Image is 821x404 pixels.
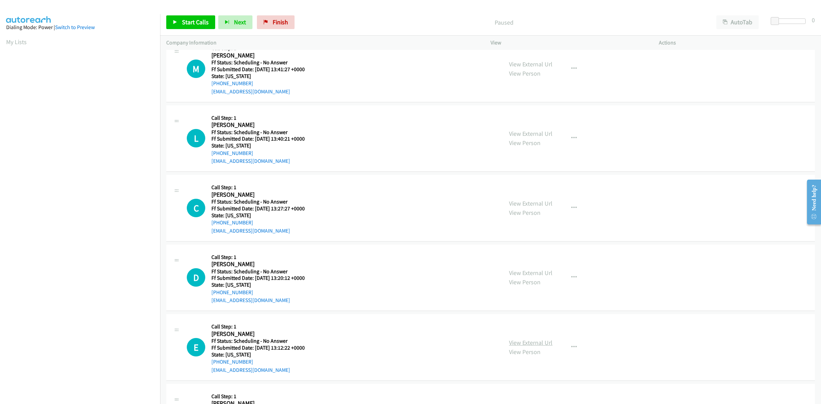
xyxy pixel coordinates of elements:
[211,260,313,268] h2: [PERSON_NAME]
[187,338,205,356] h1: E
[509,60,552,68] a: View External Url
[211,323,313,330] h5: Call Step: 1
[234,18,246,26] span: Next
[211,351,313,358] h5: State: [US_STATE]
[273,18,288,26] span: Finish
[211,268,313,275] h5: Ff Status: Scheduling - No Answer
[211,359,253,365] a: [PHONE_NUMBER]
[211,80,253,87] a: [PHONE_NUMBER]
[211,158,290,164] a: [EMAIL_ADDRESS][DOMAIN_NAME]
[659,39,815,47] p: Actions
[211,219,253,226] a: [PHONE_NUMBER]
[211,198,313,205] h5: Ff Status: Scheduling - No Answer
[211,66,313,73] h5: Ff Submitted Date: [DATE] 13:41:27 +0000
[182,18,209,26] span: Start Calls
[6,53,160,378] iframe: Dialpad
[211,88,290,95] a: [EMAIL_ADDRESS][DOMAIN_NAME]
[187,60,205,78] h1: M
[187,199,205,217] h1: C
[509,130,552,138] a: View External Url
[211,330,313,338] h2: [PERSON_NAME]
[187,129,205,147] h1: L
[166,39,478,47] p: Company Information
[211,142,313,149] h5: State: [US_STATE]
[509,348,540,356] a: View Person
[187,268,205,287] h1: D
[211,129,313,136] h5: Ff Status: Scheduling - No Answer
[509,209,540,217] a: View Person
[491,39,647,47] p: View
[211,338,313,344] h5: Ff Status: Scheduling - No Answer
[211,393,313,400] h5: Call Step: 1
[211,191,313,199] h2: [PERSON_NAME]
[6,23,154,31] div: Dialing Mode: Power |
[257,15,295,29] a: Finish
[509,199,552,207] a: View External Url
[211,184,313,191] h5: Call Step: 1
[211,344,313,351] h5: Ff Submitted Date: [DATE] 13:12:22 +0000
[187,60,205,78] div: The call is yet to be attempted
[509,278,540,286] a: View Person
[304,18,704,27] p: Paused
[774,18,806,24] div: Delay between calls (in seconds)
[187,199,205,217] div: The call is yet to be attempted
[211,205,313,212] h5: Ff Submitted Date: [DATE] 13:27:27 +0000
[509,139,540,147] a: View Person
[812,15,815,25] div: 0
[509,69,540,77] a: View Person
[716,15,759,29] button: AutoTab
[211,367,290,373] a: [EMAIL_ADDRESS][DOMAIN_NAME]
[211,52,313,60] h2: [PERSON_NAME]
[211,282,313,288] h5: State: [US_STATE]
[211,227,290,234] a: [EMAIL_ADDRESS][DOMAIN_NAME]
[218,15,252,29] button: Next
[55,24,95,30] a: Switch to Preview
[509,339,552,347] a: View External Url
[211,289,253,296] a: [PHONE_NUMBER]
[211,59,313,66] h5: Ff Status: Scheduling - No Answer
[187,268,205,287] div: The call is yet to be attempted
[211,254,313,261] h5: Call Step: 1
[211,275,313,282] h5: Ff Submitted Date: [DATE] 13:20:12 +0000
[166,15,215,29] a: Start Calls
[6,38,27,46] a: My Lists
[801,175,821,229] iframe: Resource Center
[211,73,313,80] h5: State: [US_STATE]
[509,269,552,277] a: View External Url
[211,135,313,142] h5: Ff Submitted Date: [DATE] 13:40:21 +0000
[187,338,205,356] div: The call is yet to be attempted
[211,212,313,219] h5: State: [US_STATE]
[211,297,290,303] a: [EMAIL_ADDRESS][DOMAIN_NAME]
[211,121,313,129] h2: [PERSON_NAME]
[187,129,205,147] div: The call is yet to be attempted
[211,115,313,121] h5: Call Step: 1
[211,150,253,156] a: [PHONE_NUMBER]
